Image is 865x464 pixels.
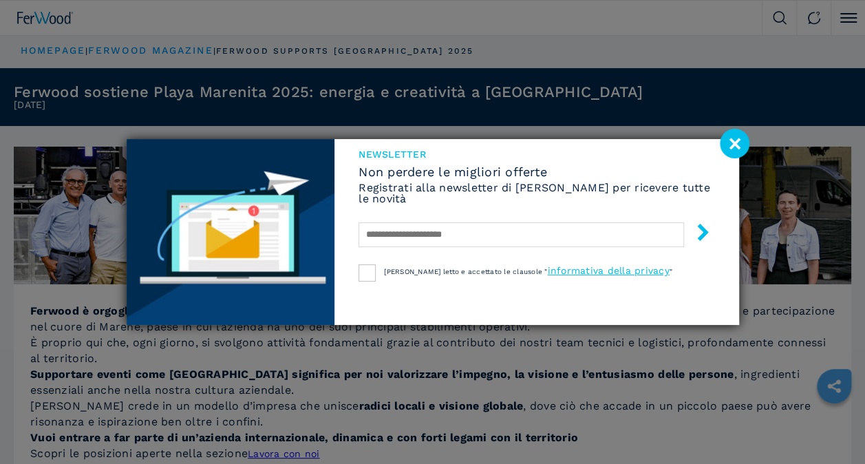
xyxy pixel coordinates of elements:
[670,268,672,275] span: "
[384,268,547,275] span: [PERSON_NAME] letto e accettato le clausole "
[359,182,714,204] h6: Registrati alla newsletter di [PERSON_NAME] per ricevere tutte le novità
[547,265,669,276] a: informativa della privacy
[359,149,714,159] span: NEWSLETTER
[681,218,712,251] button: submit-button
[127,139,335,325] img: Newsletter image
[359,166,714,178] span: Non perdere le migliori offerte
